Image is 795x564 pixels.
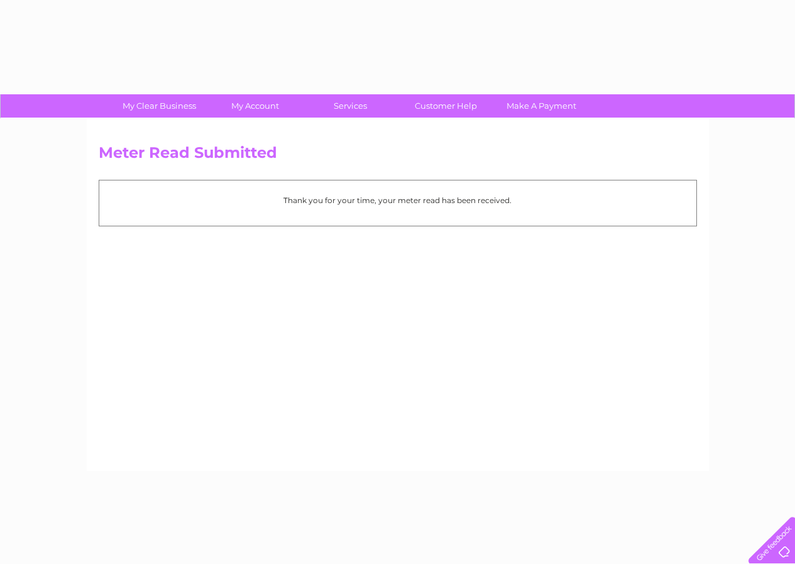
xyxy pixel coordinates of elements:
[107,94,211,118] a: My Clear Business
[299,94,402,118] a: Services
[394,94,498,118] a: Customer Help
[490,94,593,118] a: Make A Payment
[99,144,697,168] h2: Meter Read Submitted
[203,94,307,118] a: My Account
[106,194,690,206] p: Thank you for your time, your meter read has been received.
